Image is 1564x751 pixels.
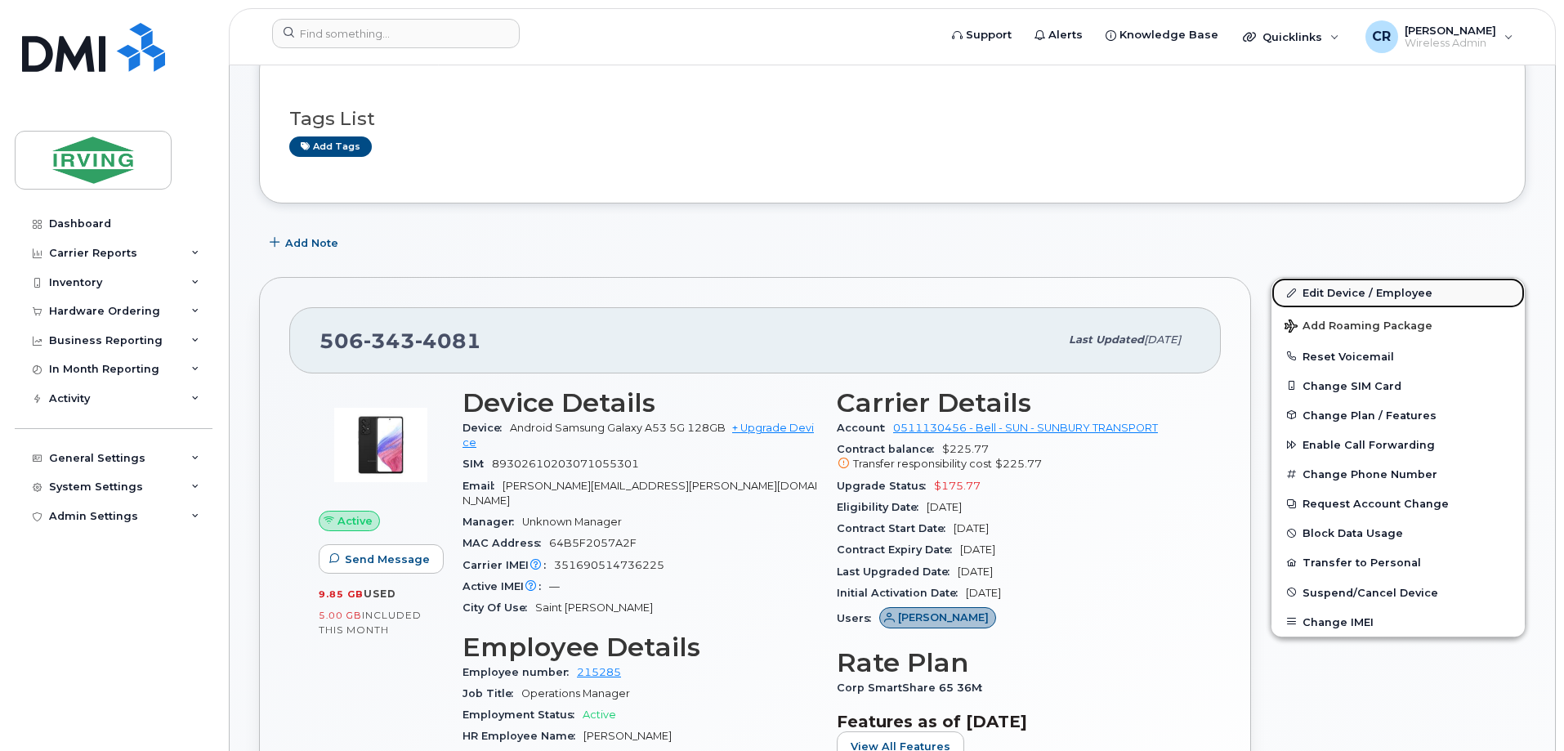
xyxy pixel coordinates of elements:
span: Unknown Manager [522,516,622,528]
span: Knowledge Base [1119,27,1218,43]
a: Support [941,19,1023,51]
h3: Carrier Details [837,388,1191,418]
span: HR Employee Name [462,730,583,742]
h3: Employee Details [462,633,817,662]
span: Manager [462,516,522,528]
span: Transfer responsibility cost [853,458,992,470]
span: [PERSON_NAME][EMAIL_ADDRESS][PERSON_NAME][DOMAIN_NAME] [462,480,817,507]
span: City Of Use [462,601,535,614]
span: Support [966,27,1012,43]
span: [DATE] [927,501,962,513]
span: Employee number [462,666,577,678]
span: [DATE] [1144,333,1181,346]
span: Corp SmartShare 65 36M [837,682,990,694]
span: Contract Expiry Date [837,543,960,556]
a: Add tags [289,136,372,157]
span: Add Roaming Package [1285,320,1432,335]
h3: Rate Plan [837,648,1191,677]
span: Android Samsung Galaxy A53 5G 128GB [510,422,726,434]
span: [DATE] [958,565,993,578]
div: Crystal Rowe [1354,20,1525,53]
button: Change IMEI [1271,607,1525,637]
span: Contract balance [837,443,942,455]
span: $175.77 [934,480,981,492]
button: Change SIM Card [1271,371,1525,400]
button: Change Plan / Features [1271,400,1525,430]
span: 4081 [415,329,481,353]
button: Send Message [319,544,444,574]
button: Transfer to Personal [1271,548,1525,577]
span: 89302610203071055301 [492,458,639,470]
a: Alerts [1023,19,1094,51]
span: [PERSON_NAME] [583,730,672,742]
span: included this month [319,609,422,636]
span: Alerts [1048,27,1083,43]
span: Eligibility Date [837,501,927,513]
h3: Tags List [289,109,1495,129]
button: Request Account Change [1271,489,1525,518]
button: Block Data Usage [1271,518,1525,548]
span: Quicklinks [1262,30,1322,43]
span: Wireless Admin [1405,37,1496,50]
span: Carrier IMEI [462,559,554,571]
span: [DATE] [966,587,1001,599]
span: 64B5F2057A2F [549,537,637,549]
span: 351690514736225 [554,559,664,571]
span: Enable Call Forwarding [1303,439,1435,451]
span: [PERSON_NAME] [898,610,989,625]
button: Add Roaming Package [1271,308,1525,342]
span: Contract Start Date [837,522,954,534]
a: Edit Device / Employee [1271,278,1525,307]
span: MAC Address [462,537,549,549]
span: Operations Manager [521,687,630,700]
span: Employment Status [462,709,583,721]
input: Find something... [272,19,520,48]
span: Saint [PERSON_NAME] [535,601,653,614]
span: Send Message [345,552,430,567]
span: Job Title [462,687,521,700]
span: Active IMEI [462,580,549,592]
span: 5.00 GB [319,610,362,621]
span: Device [462,422,510,434]
h3: Device Details [462,388,817,418]
span: Last updated [1069,333,1144,346]
span: Last Upgraded Date [837,565,958,578]
a: 215285 [577,666,621,678]
span: Account [837,422,893,434]
span: used [364,588,396,600]
a: Knowledge Base [1094,19,1230,51]
span: 343 [364,329,415,353]
span: Upgrade Status [837,480,934,492]
span: — [549,580,560,592]
span: 506 [320,329,481,353]
span: Email [462,480,503,492]
span: Active [583,709,616,721]
span: Suspend/Cancel Device [1303,586,1438,598]
div: Quicklinks [1231,20,1351,53]
span: [DATE] [954,522,989,534]
button: Add Note [259,228,352,257]
button: Reset Voicemail [1271,342,1525,371]
span: $225.77 [837,443,1191,472]
span: CR [1372,27,1391,47]
a: [PERSON_NAME] [879,612,996,624]
span: Active [337,513,373,529]
span: Initial Activation Date [837,587,966,599]
span: [DATE] [960,543,995,556]
span: Users [837,612,879,624]
button: Enable Call Forwarding [1271,430,1525,459]
span: [PERSON_NAME] [1405,24,1496,37]
button: Change Phone Number [1271,459,1525,489]
h3: Features as of [DATE] [837,712,1191,731]
span: Change Plan / Features [1303,409,1437,421]
img: image20231002-3703462-kjv75p.jpeg [332,396,430,494]
span: SIM [462,458,492,470]
button: Suspend/Cancel Device [1271,578,1525,607]
span: $225.77 [995,458,1042,470]
span: 9.85 GB [319,588,364,600]
span: Add Note [285,235,338,251]
a: 0511130456 - Bell - SUN - SUNBURY TRANSPORT [893,422,1158,434]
